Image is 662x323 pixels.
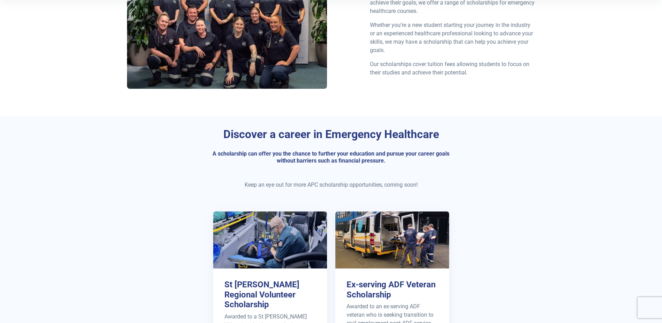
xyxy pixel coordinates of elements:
[213,150,449,164] span: A scholarship can offer you the chance to further your education and pursue your career goals wit...
[224,280,316,310] h3: St [PERSON_NAME] Regional Volunteer Scholarship
[213,211,327,268] img: St John Scholarship
[370,21,535,55] p: Whether you’re a new student starting your journey in the industry or an experienced healthcare p...
[370,60,535,77] p: Our scholarships cover tuition fees allowing students to focus on their studies and achieve their...
[223,128,439,141] span: Discover a career in Emergency Healthcare
[335,211,449,268] img: Ex-serving ADF Veteran Scholarship
[127,181,535,189] p: Keep an eye out for more APC scholarship opportunities, coming soon!
[347,280,438,300] h3: Ex-serving ADF Veteran Scholarship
